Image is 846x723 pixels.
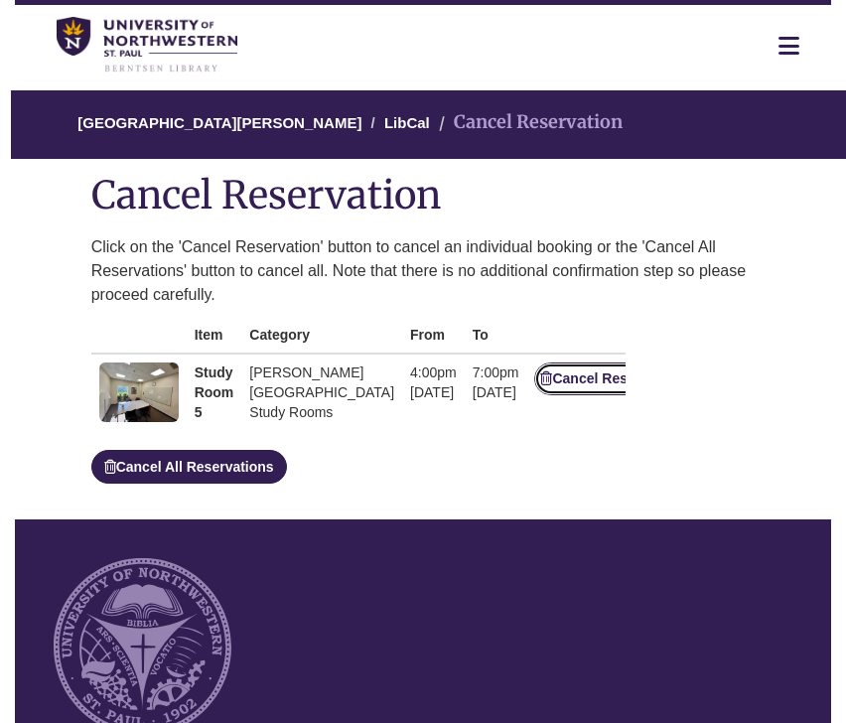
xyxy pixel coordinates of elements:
nav: Breadcrumb [91,90,756,159]
button: Cancel Reservation [534,362,687,395]
td: 4:00pm [DATE] [402,354,465,430]
h1: Cancel Reservation [91,174,756,216]
th: To [465,317,527,354]
th: From [402,317,465,354]
img: Study Room 5 [99,362,179,422]
a: [GEOGRAPHIC_DATA][PERSON_NAME] [77,114,361,131]
td: [PERSON_NAME][GEOGRAPHIC_DATA] Study Rooms [241,354,402,430]
img: UNWSP Library Logo [57,17,237,74]
strong: Study Room 5 [195,364,234,420]
button: Cancel All Reservations [91,450,287,484]
th: Item [187,317,242,354]
a: LibCal [384,114,430,131]
td: 7:00pm [DATE] [465,354,527,430]
li: Cancel Reservation [434,108,623,137]
th: Category [241,317,402,354]
p: Click on the 'Cancel Reservation' button to cancel an individual booking or the 'Cancel All Reser... [91,235,756,307]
